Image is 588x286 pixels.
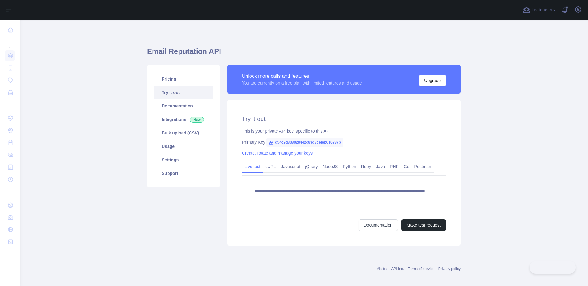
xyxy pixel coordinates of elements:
[408,267,434,271] a: Terms of service
[242,73,362,80] div: Unlock more calls and features
[147,47,461,61] h1: Email Reputation API
[387,162,401,171] a: PHP
[242,139,446,145] div: Primary Key:
[340,162,359,171] a: Python
[531,6,555,13] span: Invite users
[263,162,278,171] a: cURL
[242,115,446,123] h2: Try it out
[522,5,556,15] button: Invite users
[401,162,412,171] a: Go
[154,167,213,180] a: Support
[530,261,576,274] iframe: Toggle Customer Support
[374,162,388,171] a: Java
[154,140,213,153] a: Usage
[242,80,362,86] div: You are currently on a free plan with limited features and usage
[154,153,213,167] a: Settings
[242,162,263,171] a: Live test
[320,162,340,171] a: NodeJS
[154,99,213,113] a: Documentation
[5,186,15,198] div: ...
[303,162,320,171] a: jQuery
[377,267,404,271] a: Abstract API Inc.
[5,99,15,111] div: ...
[154,113,213,126] a: Integrations New
[190,117,204,123] span: New
[401,219,446,231] button: Make test request
[359,162,374,171] a: Ruby
[242,151,313,156] a: Create, rotate and manage your keys
[154,126,213,140] a: Bulk upload (CSV)
[5,37,15,49] div: ...
[154,72,213,86] a: Pricing
[242,128,446,134] div: This is your private API key, specific to this API.
[154,86,213,99] a: Try it out
[278,162,303,171] a: Javascript
[438,267,461,271] a: Privacy policy
[419,75,446,86] button: Upgrade
[359,219,398,231] a: Documentation
[266,138,343,147] span: d54c2d838029442c83d3defeb616737b
[412,162,434,171] a: Postman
